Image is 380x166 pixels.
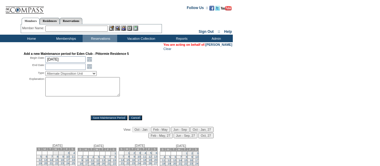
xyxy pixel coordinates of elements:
a: 9 [134,155,135,158]
div: Type: [24,71,45,76]
td: 1 [53,151,58,155]
a: 20 [173,162,176,165]
td: T [100,148,105,151]
a: 2 [81,155,83,158]
div: Explanation: [24,77,45,111]
td: M [83,148,88,151]
a: Reservations [60,18,82,24]
a: 8 [57,155,58,158]
a: 11 [143,155,146,158]
a: 6 [103,155,105,158]
img: View [115,26,120,31]
a: 1 [128,152,129,155]
td: S [160,148,165,151]
a: 22 [184,162,187,165]
td: Home [14,35,48,42]
a: 6 [175,155,176,158]
a: 12 [149,155,152,158]
a: 9 [81,159,83,162]
a: 25 [143,162,146,165]
a: 8 [186,155,187,158]
td: M [124,148,129,151]
input: Jun - Sep [171,127,190,132]
td: T [171,148,176,151]
td: Reservations [83,35,117,42]
img: b_edit.gif [109,26,114,31]
a: 18 [162,162,165,165]
td: 2 [59,151,64,155]
td: F [187,148,193,151]
a: 19 [96,162,99,165]
a: 10 [138,155,141,158]
a: 27 [154,162,157,165]
a: 19 [149,158,152,161]
a: 20 [44,162,47,165]
a: Members [22,18,40,24]
a: 12 [39,158,42,161]
a: 14 [108,159,111,162]
a: Clear [163,47,171,51]
span: [DATE] [176,144,186,148]
a: 10 [195,155,198,158]
a: Follow us on Twitter [215,8,220,11]
div: Begin Date: [24,56,45,63]
a: 15 [55,158,58,161]
a: 3 [197,152,198,155]
a: 23 [61,162,64,165]
input: Cancel [129,115,142,120]
input: Jun - Sep, 27 [174,133,197,138]
td: T [141,148,146,151]
img: Compass Home [5,2,44,14]
td: Memberships [48,35,83,42]
a: 17 [138,158,141,161]
span: [DATE] [53,144,63,147]
img: Impersonate [121,26,126,31]
a: 8 [114,155,116,158]
td: S [78,148,83,151]
a: 13 [154,155,157,158]
a: 7 [109,155,111,158]
a: 5 [98,155,99,158]
a: 12 [168,159,171,162]
input: Feb - May, 27 [148,133,173,138]
a: 16 [190,159,193,162]
a: 10 [66,155,69,158]
td: W [94,148,99,151]
td: T [89,148,94,151]
a: 9 [62,155,64,158]
input: Oct, 27 [198,133,213,138]
td: W [135,148,141,151]
span: [DATE] [135,144,145,147]
input: Oct - Jan, 27 [190,127,213,132]
a: 3 [68,152,69,155]
td: F [64,148,69,151]
a: 2 [134,152,135,155]
a: 20 [102,162,105,165]
a: 21 [108,162,111,165]
a: 23 [132,162,135,165]
td: Reports [164,35,198,42]
a: Open the calendar popup. [86,56,93,63]
span: :: [218,30,220,34]
a: 5 [169,155,171,158]
a: 16 [61,158,64,161]
a: 18 [143,158,146,161]
a: 16 [132,158,135,161]
a: 4 [164,155,165,158]
td: S [111,148,116,151]
a: Residences [40,18,60,24]
a: 7 [123,155,124,158]
a: 16 [80,162,83,165]
a: 3 [87,155,88,158]
a: 2 [191,152,193,155]
a: Open the calendar popup. [86,63,93,70]
a: 20 [154,158,157,161]
span: You are acting on behalf of: [163,43,232,46]
td: W [53,148,58,151]
input: Feb - May [151,127,170,132]
td: W [176,148,182,151]
a: 17 [66,158,69,161]
a: 14 [179,159,182,162]
img: b_calculator.gif [133,26,138,31]
a: [PERSON_NAME] [205,43,232,46]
